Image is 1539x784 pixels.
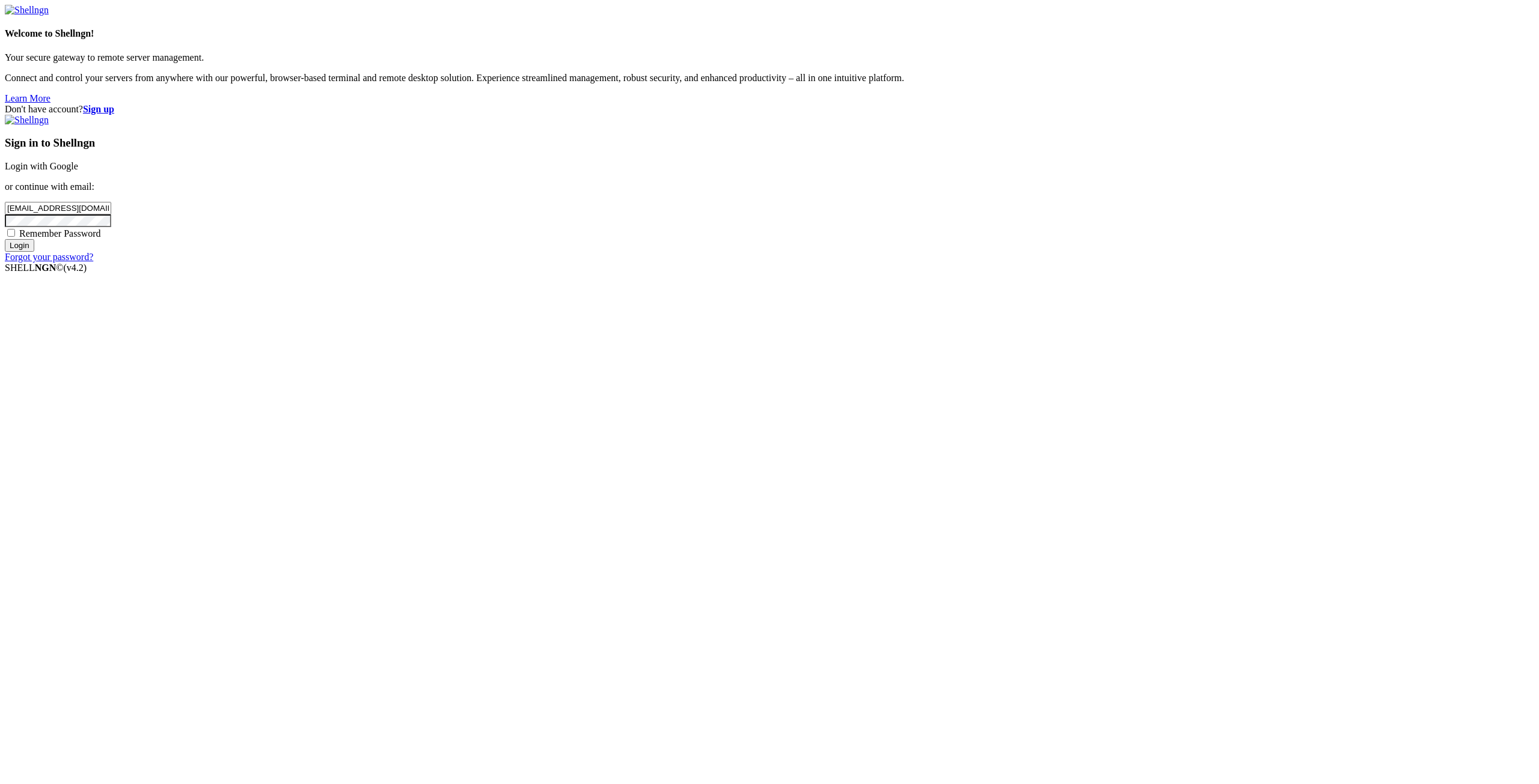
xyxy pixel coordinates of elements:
[64,263,87,273] span: 4.2.0
[19,228,101,239] span: Remember Password
[5,136,1534,150] h3: Sign in to Shellngn
[5,239,34,252] input: Login
[5,115,49,126] img: Shellngn
[83,104,114,114] a: Sign up
[5,5,49,16] img: Shellngn
[5,181,1534,192] p: or continue with email:
[5,263,87,273] span: SHELL ©
[5,202,111,214] input: Email address
[35,263,57,273] b: NGN
[5,73,1534,84] p: Connect and control your servers from anywhere with our powerful, browser-based terminal and remo...
[5,93,50,103] a: Learn More
[5,161,78,171] a: Login with Google
[5,28,1534,39] h4: Welcome to Shellngn!
[5,252,93,262] a: Forgot your password?
[7,229,15,237] input: Remember Password
[5,52,1534,63] p: Your secure gateway to remote server management.
[5,104,1534,115] div: Don't have account?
